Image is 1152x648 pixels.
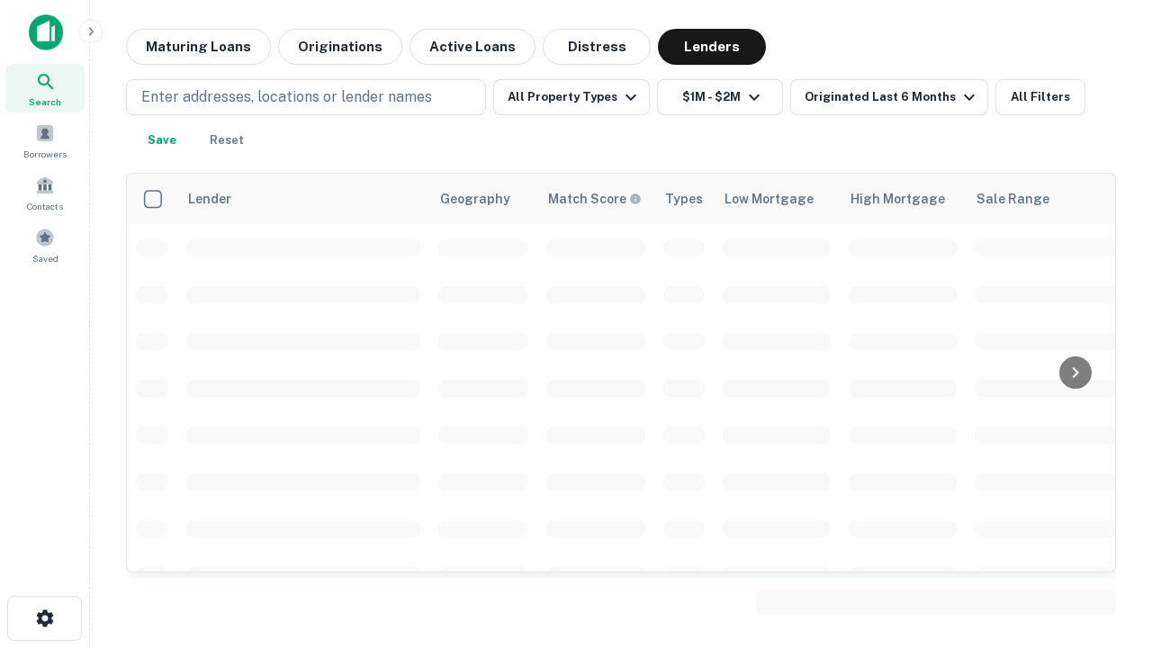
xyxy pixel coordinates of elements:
p: Enter addresses, locations or lender names [141,86,432,108]
iframe: Chat Widget [1062,504,1152,590]
a: Saved [5,220,85,269]
div: Capitalize uses an advanced AI algorithm to match your search with the best lender. The match sco... [548,189,642,209]
button: Reset [198,122,256,158]
button: Active Loans [409,29,535,65]
div: Geography [440,188,510,210]
h6: Match Score [548,189,638,209]
div: Lender [188,188,231,210]
div: Types [665,188,703,210]
button: Distress [543,29,651,65]
button: $1M - $2M [657,79,783,115]
div: High Mortgage [850,188,945,210]
img: capitalize-icon.png [29,14,63,50]
button: Originated Last 6 Months [790,79,988,115]
div: Originated Last 6 Months [805,86,980,108]
a: Borrowers [5,116,85,165]
div: Low Mortgage [724,188,814,210]
button: All Filters [995,79,1085,115]
span: Saved [32,251,58,265]
button: Originations [278,29,402,65]
th: Low Mortgage [714,174,840,224]
a: Contacts [5,168,85,217]
th: Types [654,174,714,224]
th: High Mortgage [840,174,966,224]
th: Lender [177,174,429,224]
span: Contacts [27,199,63,213]
span: Borrowers [23,147,67,161]
div: Sale Range [976,188,1049,210]
a: Search [5,64,85,112]
span: Search [29,94,61,109]
button: Save your search to get updates of matches that match your search criteria. [133,122,191,158]
button: Enter addresses, locations or lender names [126,79,486,115]
button: Maturing Loans [126,29,271,65]
th: Capitalize uses an advanced AI algorithm to match your search with the best lender. The match sco... [537,174,654,224]
button: All Property Types [493,79,650,115]
th: Geography [429,174,537,224]
button: Lenders [658,29,766,65]
th: Sale Range [966,174,1128,224]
